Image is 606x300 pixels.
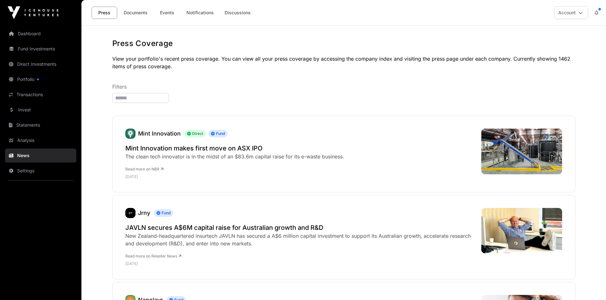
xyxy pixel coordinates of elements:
[5,42,76,56] a: Fund Investments
[185,130,206,137] span: Direct
[5,27,76,41] a: Dashboard
[554,6,588,19] button: Account
[125,261,475,266] p: [DATE]
[154,209,173,217] span: Fund
[5,149,76,163] a: News
[220,7,255,19] a: Discussions
[125,144,344,153] a: Mint Innovation makes first move on ASX IPO
[120,7,152,19] a: Documents
[125,167,164,171] a: Read more on NBR
[138,130,181,137] a: Mint Innovation
[92,7,117,19] a: Press
[481,129,562,174] img: mint-innovation-hammer-mill-.jpeg
[125,208,136,218] img: jrny148.png
[125,232,475,247] div: New Zealand-headquartered insurtech JAVLN has secured a A$6 million capital investment to support...
[112,55,575,70] p: View your portfolio's recent press coverage. You can view all your press coverage by accessing th...
[138,210,150,216] a: Jrny
[125,208,136,218] a: Jrny
[481,208,562,253] img: 4067502-0-12102500-1759452043-David-Leach.jpg
[208,130,227,137] span: Fund
[125,174,344,179] p: [DATE]
[125,254,181,258] a: Read more on Reseller News
[5,118,76,132] a: Statements
[8,6,59,19] img: Icehouse Ventures Logo
[125,129,136,139] a: Mint Innovation
[125,129,136,139] img: Mint.svg
[5,133,76,147] a: Analysis
[574,270,606,300] iframe: Chat Widget
[125,153,344,160] div: The clean tech innovator is in the midst of an $83.6m capital raise for its e-waste business.
[5,103,76,117] a: Invest
[112,38,575,49] h1: Press Coverage
[125,223,475,232] a: JAVLN secures A$6M capital raise for Australian growth and R&D
[5,164,76,178] a: Settings
[5,57,76,71] a: Direct Investments
[5,88,76,102] a: Transactions
[112,83,575,90] p: Filters
[182,7,218,19] a: Notifications
[154,7,180,19] a: Events
[5,72,76,86] a: Portfolio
